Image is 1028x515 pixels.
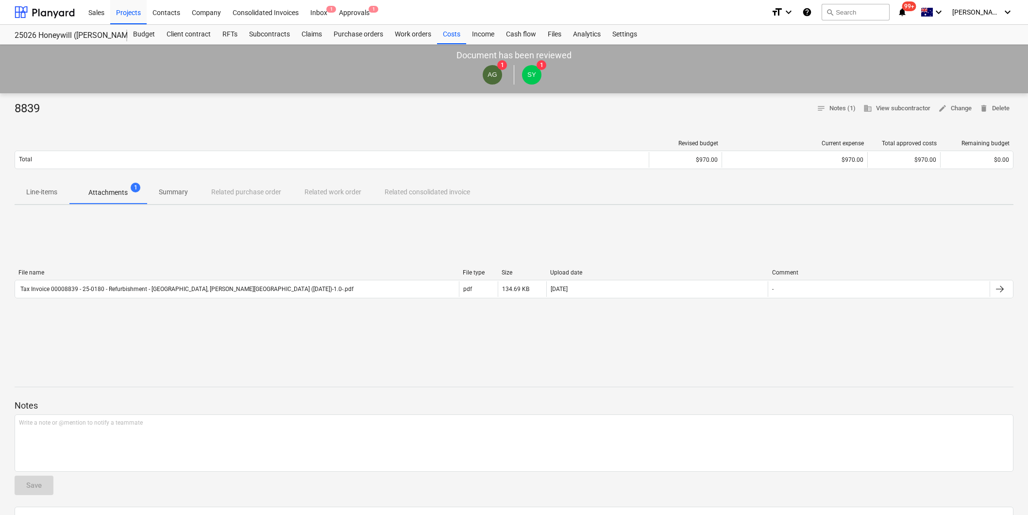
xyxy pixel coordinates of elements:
button: Delete [976,101,1013,116]
span: AG [488,71,497,78]
div: pdf [463,286,472,292]
span: 99+ [902,1,916,11]
a: Subcontracts [243,25,296,44]
div: Tax Invoice 00008839 - 25-0180 - Refurbishment - [GEOGRAPHIC_DATA], [PERSON_NAME][GEOGRAPHIC_DATA... [19,286,354,292]
div: Stephen Young [522,65,541,85]
span: 1 [537,60,546,70]
div: 134.69 KB [502,286,529,292]
span: SY [527,71,536,78]
div: Revised budget [653,140,718,147]
span: Notes (1) [817,103,856,114]
div: $970.00 [867,152,940,168]
a: Purchase orders [328,25,389,44]
span: delete [979,104,988,113]
a: Cash flow [500,25,542,44]
a: Costs [437,25,466,44]
p: Summary [159,187,188,197]
span: $0.00 [994,156,1009,163]
div: [DATE] [551,286,568,292]
i: format_size [771,6,783,18]
button: Notes (1) [813,101,859,116]
i: keyboard_arrow_down [783,6,794,18]
p: Document has been reviewed [456,50,572,61]
div: Upload date [550,269,764,276]
a: Files [542,25,567,44]
span: Delete [979,103,1010,114]
div: Remaining budget [944,140,1010,147]
a: RFTs [217,25,243,44]
p: Line-items [26,187,57,197]
span: 1 [369,6,378,13]
a: Work orders [389,25,437,44]
div: 8839 [15,101,48,117]
div: Current expense [726,140,864,147]
div: Ashleigh Goullet [483,65,502,85]
i: keyboard_arrow_down [1002,6,1013,18]
span: edit [938,104,947,113]
a: Settings [607,25,643,44]
span: notes [817,104,826,113]
i: Knowledge base [802,6,812,18]
span: search [826,8,834,16]
a: Claims [296,25,328,44]
p: Attachments [88,188,128,198]
span: 1 [131,183,140,192]
div: File type [463,269,494,276]
span: Change [938,103,972,114]
div: - [772,286,774,292]
div: Size [502,269,542,276]
div: File name [18,269,455,276]
a: Analytics [567,25,607,44]
p: Notes [15,400,1013,412]
div: Comment [772,269,986,276]
span: 1 [326,6,336,13]
a: Income [466,25,500,44]
a: Budget [127,25,161,44]
span: [PERSON_NAME] [952,8,1001,16]
a: Client contract [161,25,217,44]
button: Change [934,101,976,116]
iframe: Chat Widget [979,468,1028,515]
div: Total approved costs [872,140,937,147]
div: $970.00 [726,156,863,163]
span: View subcontractor [863,103,930,114]
i: notifications [897,6,907,18]
i: keyboard_arrow_down [933,6,944,18]
button: View subcontractor [859,101,934,116]
div: $970.00 [649,152,722,168]
p: Total [19,155,32,164]
button: Search [822,4,890,20]
div: 25026 Honeywill ([PERSON_NAME] SHS [PERSON_NAME] Refurb) [15,31,116,41]
span: business [863,104,872,113]
span: 1 [497,60,507,70]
